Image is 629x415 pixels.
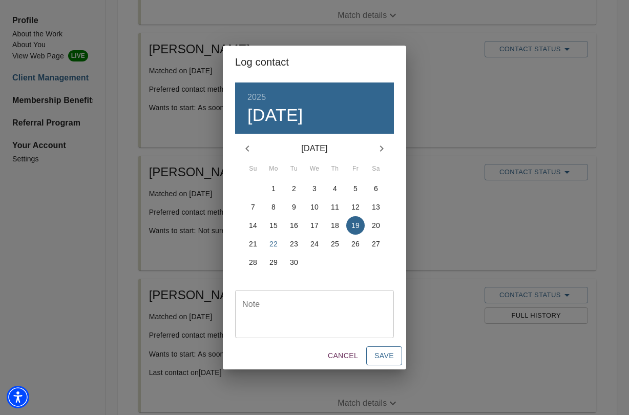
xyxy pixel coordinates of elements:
[351,220,360,231] p: 19
[244,235,262,253] button: 21
[367,216,385,235] button: 20
[326,198,344,216] button: 11
[326,235,344,253] button: 25
[372,202,380,212] p: 13
[292,202,296,212] p: 9
[367,198,385,216] button: 13
[351,202,360,212] p: 12
[366,346,402,365] button: Save
[244,198,262,216] button: 7
[310,202,319,212] p: 10
[249,239,257,249] p: 21
[305,179,324,198] button: 3
[346,179,365,198] button: 5
[244,216,262,235] button: 14
[235,54,394,70] h2: Log contact
[367,179,385,198] button: 6
[305,216,324,235] button: 17
[264,198,283,216] button: 8
[290,220,298,231] p: 16
[305,164,324,174] span: We
[264,253,283,272] button: 29
[249,220,257,231] p: 14
[326,164,344,174] span: Th
[269,239,278,249] p: 22
[331,220,339,231] p: 18
[264,164,283,174] span: Mo
[290,239,298,249] p: 23
[269,257,278,267] p: 29
[310,239,319,249] p: 24
[244,253,262,272] button: 28
[372,239,380,249] p: 27
[326,179,344,198] button: 4
[285,179,303,198] button: 2
[367,164,385,174] span: Sa
[269,220,278,231] p: 15
[260,142,369,155] p: [DATE]
[324,346,362,365] button: Cancel
[326,216,344,235] button: 18
[7,386,29,408] div: Accessibility Menu
[374,349,394,362] span: Save
[310,220,319,231] p: 17
[249,257,257,267] p: 28
[292,183,296,194] p: 2
[346,198,365,216] button: 12
[312,183,317,194] p: 3
[331,239,339,249] p: 25
[251,202,255,212] p: 7
[328,349,358,362] span: Cancel
[290,257,298,267] p: 30
[372,220,380,231] p: 20
[264,235,283,253] button: 22
[244,164,262,174] span: Su
[353,183,358,194] p: 5
[351,239,360,249] p: 26
[285,253,303,272] button: 30
[247,90,266,105] button: 2025
[331,202,339,212] p: 11
[285,216,303,235] button: 16
[271,202,276,212] p: 8
[264,179,283,198] button: 1
[285,198,303,216] button: 9
[346,164,365,174] span: Fr
[271,183,276,194] p: 1
[333,183,337,194] p: 4
[285,164,303,174] span: Tu
[247,105,303,126] button: [DATE]
[374,183,378,194] p: 6
[367,235,385,253] button: 27
[305,198,324,216] button: 10
[346,216,365,235] button: 19
[346,235,365,253] button: 26
[305,235,324,253] button: 24
[264,216,283,235] button: 15
[285,235,303,253] button: 23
